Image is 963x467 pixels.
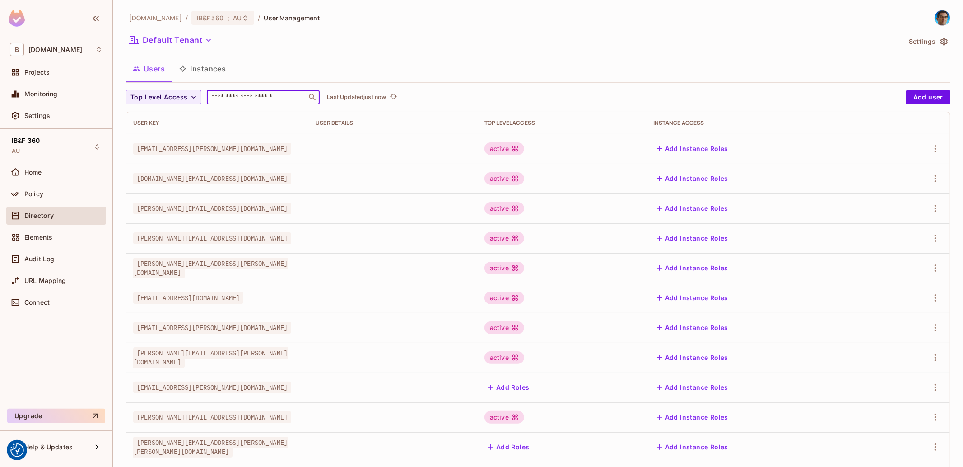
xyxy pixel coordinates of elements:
[653,171,732,186] button: Add Instance Roles
[24,234,52,241] span: Elements
[484,119,639,127] div: Top Level Access
[133,173,291,184] span: [DOMAIN_NAME][EMAIL_ADDRESS][DOMAIN_NAME]
[484,321,524,334] div: active
[186,14,188,22] li: /
[484,380,533,395] button: Add Roles
[484,172,524,185] div: active
[10,43,24,56] span: B
[484,232,524,245] div: active
[24,90,58,98] span: Monitoring
[10,443,24,457] button: Consent Preferences
[133,382,291,393] span: [EMAIL_ADDRESS][PERSON_NAME][DOMAIN_NAME]
[653,119,871,127] div: Instance Access
[197,14,223,22] span: IB&F 360
[24,112,50,119] span: Settings
[484,292,524,304] div: active
[24,169,42,176] span: Home
[172,57,233,80] button: Instances
[10,443,24,457] img: Revisit consent button
[133,437,288,458] span: [PERSON_NAME][EMAIL_ADDRESS][PERSON_NAME][PERSON_NAME][DOMAIN_NAME]
[133,258,288,278] span: [PERSON_NAME][EMAIL_ADDRESS][PERSON_NAME][DOMAIN_NAME]
[133,411,291,423] span: [PERSON_NAME][EMAIL_ADDRESS][DOMAIN_NAME]
[133,203,291,214] span: [PERSON_NAME][EMAIL_ADDRESS][DOMAIN_NAME]
[7,409,105,423] button: Upgrade
[133,143,291,155] span: [EMAIL_ADDRESS][PERSON_NAME][DOMAIN_NAME]
[653,291,732,305] button: Add Instance Roles
[24,212,54,219] span: Directory
[388,92,399,103] button: refresh
[129,14,182,22] span: the active workspace
[653,350,732,365] button: Add Instance Roles
[12,137,40,144] span: IB&F 360
[24,69,50,76] span: Projects
[130,92,187,103] span: Top Level Access
[484,202,524,215] div: active
[653,261,732,275] button: Add Instance Roles
[264,14,320,22] span: User Management
[233,14,242,22] span: AU
[484,440,533,454] button: Add Roles
[327,94,386,101] p: Last Updated just now
[653,231,732,245] button: Add Instance Roles
[386,92,399,103] span: Click to refresh data
[484,351,524,364] div: active
[9,10,25,27] img: SReyMgAAAABJRU5ErkJggg==
[484,262,524,274] div: active
[905,34,950,49] button: Settings
[133,322,291,334] span: [EMAIL_ADDRESS][PERSON_NAME][DOMAIN_NAME]
[133,119,301,127] div: User Key
[906,90,950,104] button: Add user
[12,147,20,155] span: AU
[484,411,524,424] div: active
[653,321,732,335] button: Add Instance Roles
[935,10,950,25] img: PATRICK MULLOT
[126,57,172,80] button: Users
[258,14,260,22] li: /
[133,232,291,244] span: [PERSON_NAME][EMAIL_ADDRESS][DOMAIN_NAME]
[653,142,732,156] button: Add Instance Roles
[24,299,50,306] span: Connect
[24,443,73,451] span: Help & Updates
[133,347,288,368] span: [PERSON_NAME][EMAIL_ADDRESS][PERSON_NAME][DOMAIN_NAME]
[316,119,470,127] div: User Details
[653,440,732,454] button: Add Instance Roles
[24,255,54,263] span: Audit Log
[653,410,732,425] button: Add Instance Roles
[653,380,732,395] button: Add Instance Roles
[227,14,230,22] span: :
[24,277,66,284] span: URL Mapping
[653,201,732,216] button: Add Instance Roles
[133,292,243,304] span: [EMAIL_ADDRESS][DOMAIN_NAME]
[390,93,397,102] span: refresh
[484,142,524,155] div: active
[24,190,43,198] span: Policy
[28,46,82,53] span: Workspace: bbva.com
[126,33,216,47] button: Default Tenant
[126,90,201,104] button: Top Level Access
